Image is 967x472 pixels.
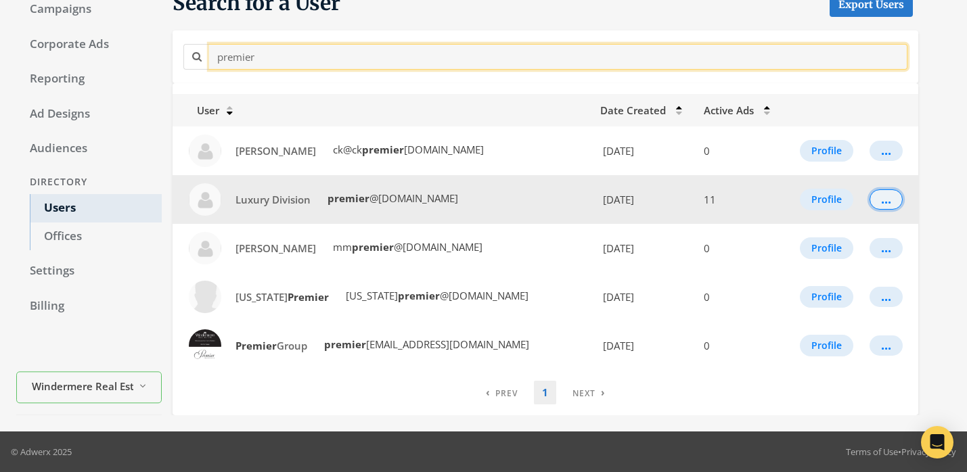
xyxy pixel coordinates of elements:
[330,143,484,156] span: ck@ck [DOMAIN_NAME]
[227,285,338,310] a: [US_STATE]Premier
[209,44,907,69] input: Search for a name or email address
[534,381,556,404] a: 1
[881,199,891,200] div: ...
[592,321,696,370] td: [DATE]
[189,135,221,167] img: Christine Kueneke profile
[189,329,221,362] img: Premier Group profile
[870,141,903,161] button: ...
[478,381,613,404] nav: pagination
[881,296,891,298] div: ...
[325,191,458,205] span: @[DOMAIN_NAME]
[881,247,891,249] div: ...
[592,126,696,175] td: [DATE]
[192,51,202,62] i: Search for a name or email address
[704,103,754,117] span: Active Ads
[696,175,782,224] td: 11
[16,30,162,59] a: Corporate Ads
[16,170,162,195] div: Directory
[321,337,529,351] span: [EMAIL_ADDRESS][DOMAIN_NAME]
[592,273,696,321] td: [DATE]
[800,286,853,308] button: Profile
[324,337,366,351] strong: premier
[696,273,782,321] td: 0
[235,339,277,352] strong: Premier
[227,187,319,212] a: Luxury Division
[30,194,162,222] a: Users
[227,236,325,261] a: [PERSON_NAME]
[696,126,782,175] td: 0
[235,339,307,352] span: Group
[800,140,853,162] button: Profile
[16,65,162,93] a: Reporting
[696,224,782,273] td: 0
[600,103,666,117] span: Date Created
[288,290,329,304] strong: Premier
[362,143,404,156] strong: premier
[235,144,316,158] span: [PERSON_NAME]
[921,426,953,458] div: Open Intercom Messenger
[189,281,221,313] img: Oregon Premier profile
[881,345,891,346] div: ...
[800,237,853,259] button: Profile
[870,189,903,210] button: ...
[16,292,162,321] a: Billing
[870,238,903,258] button: ...
[16,135,162,163] a: Audiences
[398,289,440,302] strong: premier
[227,139,325,164] a: [PERSON_NAME]
[592,175,696,224] td: [DATE]
[189,183,221,216] img: Luxury Division profile
[16,372,162,404] button: Windermere Real Estate
[30,222,162,251] a: Offices
[235,241,316,255] span: [PERSON_NAME]
[800,335,853,356] button: Profile
[881,150,891,151] div: ...
[16,257,162,285] a: Settings
[328,191,369,205] strong: premier
[227,333,316,358] a: PremierGroup
[800,189,853,210] button: Profile
[846,445,956,458] div: •
[32,379,133,394] span: Windermere Real Estate
[189,232,221,264] img: Maryanna Mayer profile
[870,335,903,356] button: ...
[343,289,529,302] span: [US_STATE] @[DOMAIN_NAME]
[846,446,898,458] a: Terms of Use
[901,446,956,458] a: Privacy Policy
[235,290,329,304] span: [US_STATE]
[330,240,482,254] span: mm @[DOMAIN_NAME]
[696,321,782,370] td: 0
[235,193,311,206] span: Luxury Division
[352,240,394,254] strong: premier
[181,103,219,117] span: User
[592,224,696,273] td: [DATE]
[870,287,903,307] button: ...
[11,445,72,458] p: © Adwerx 2025
[16,100,162,128] a: Ad Designs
